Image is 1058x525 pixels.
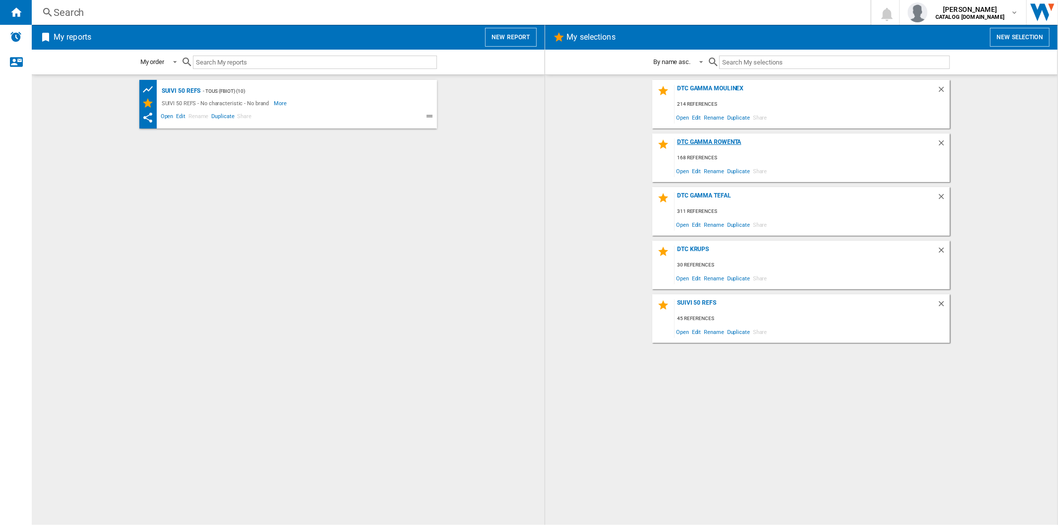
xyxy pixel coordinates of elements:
div: Delete [937,138,950,152]
span: Open [675,164,690,178]
div: 168 references [675,152,950,164]
div: 45 references [675,313,950,325]
span: Open [675,111,690,124]
div: DTC Gamma Rowenta [675,138,937,152]
span: [PERSON_NAME] [935,4,1004,14]
span: Share [751,218,769,231]
span: More [274,97,288,109]
span: Edit [690,111,703,124]
input: Search My reports [193,56,437,69]
span: Edit [175,112,187,124]
div: DTC GAMMA TEFAL [675,192,937,205]
div: By name asc. [653,58,690,66]
span: Open [675,325,690,338]
span: Share [751,325,769,338]
div: SUIVI 50 REFS [159,85,201,97]
ng-md-icon: This report has been shared with you [142,112,154,124]
b: CATALOG [DOMAIN_NAME] [935,14,1004,20]
span: Rename [702,111,725,124]
div: Delete [937,246,950,259]
span: Share [236,112,253,124]
div: Delete [937,299,950,313]
span: Edit [690,271,703,285]
span: Duplicate [726,271,751,285]
div: Delete [937,192,950,205]
h2: My selections [565,28,618,47]
span: Duplicate [210,112,236,124]
div: SUIVI 50 REFS [675,299,937,313]
div: Delete [937,85,950,98]
span: Rename [702,218,725,231]
span: Open [675,271,690,285]
span: Share [751,111,769,124]
span: Open [675,218,690,231]
div: SUIVI 50 REFS - No characteristic - No brand [159,97,274,109]
button: New selection [990,28,1050,47]
span: Edit [690,218,703,231]
div: Search [54,5,845,19]
span: Edit [690,325,703,338]
span: Rename [702,271,725,285]
div: My Selections [142,97,159,109]
div: DTC KRUPS [675,246,937,259]
img: alerts-logo.svg [10,31,22,43]
span: Share [751,164,769,178]
span: Duplicate [726,218,751,231]
span: Share [751,271,769,285]
span: Open [159,112,175,124]
div: 30 references [675,259,950,271]
div: DTC GAMMA MOULINEX [675,85,937,98]
img: profile.jpg [908,2,928,22]
span: Edit [690,164,703,178]
button: New report [485,28,536,47]
span: Rename [702,164,725,178]
span: Rename [702,325,725,338]
input: Search My selections [719,56,950,69]
span: Duplicate [726,164,751,178]
span: Duplicate [726,325,751,338]
div: 311 references [675,205,950,218]
span: Rename [187,112,210,124]
div: My order [140,58,164,66]
div: - TOUS (fbiot) (10) [200,85,417,97]
span: Duplicate [726,111,751,124]
h2: My reports [52,28,93,47]
div: Product prices grid [142,83,159,96]
div: 214 references [675,98,950,111]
